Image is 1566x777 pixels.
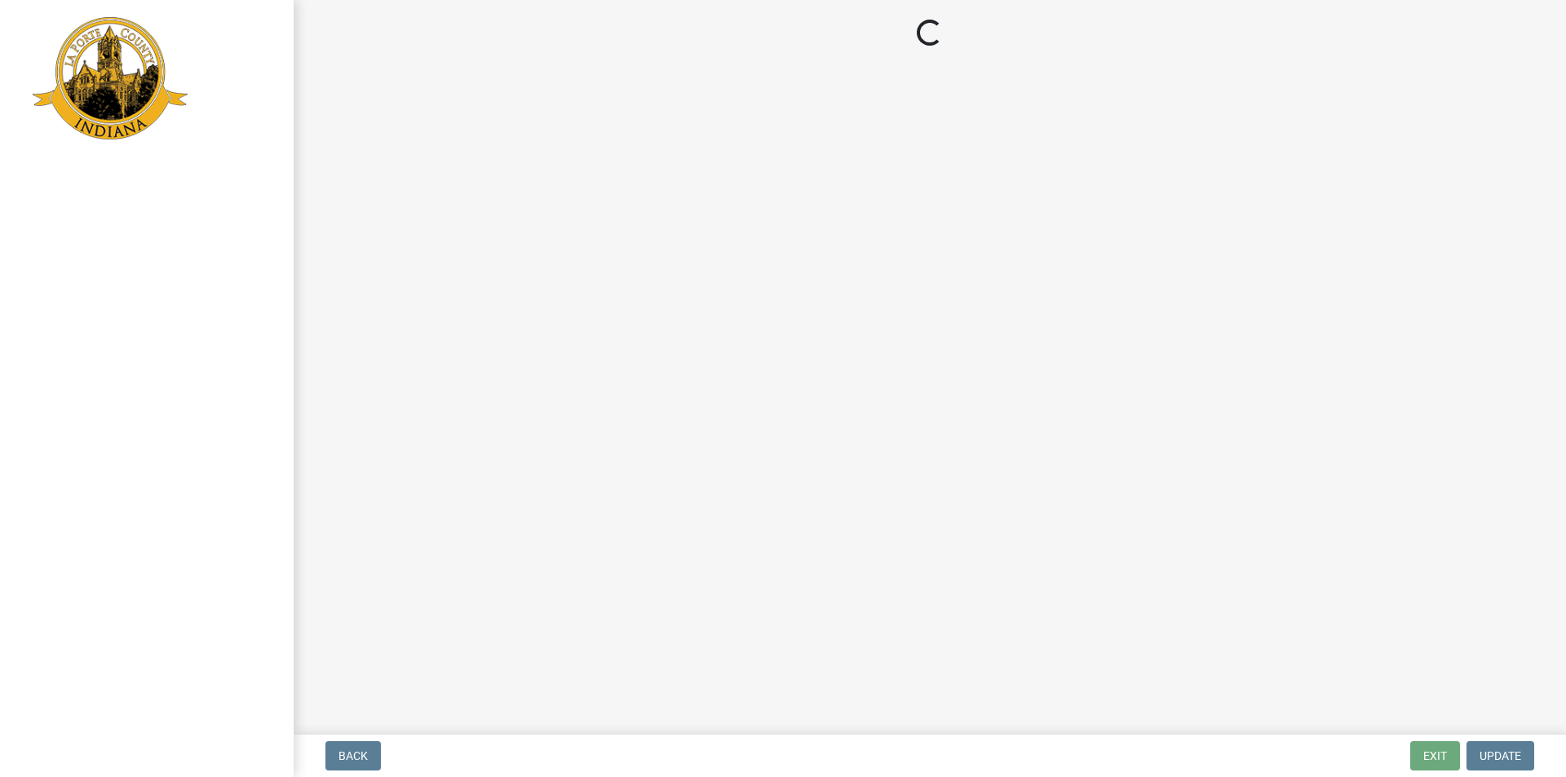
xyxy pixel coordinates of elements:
[325,741,381,770] button: Back
[338,749,368,762] span: Back
[1410,741,1460,770] button: Exit
[1466,741,1534,770] button: Update
[1480,749,1521,762] span: Update
[33,17,188,139] img: La Porte County, Indiana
